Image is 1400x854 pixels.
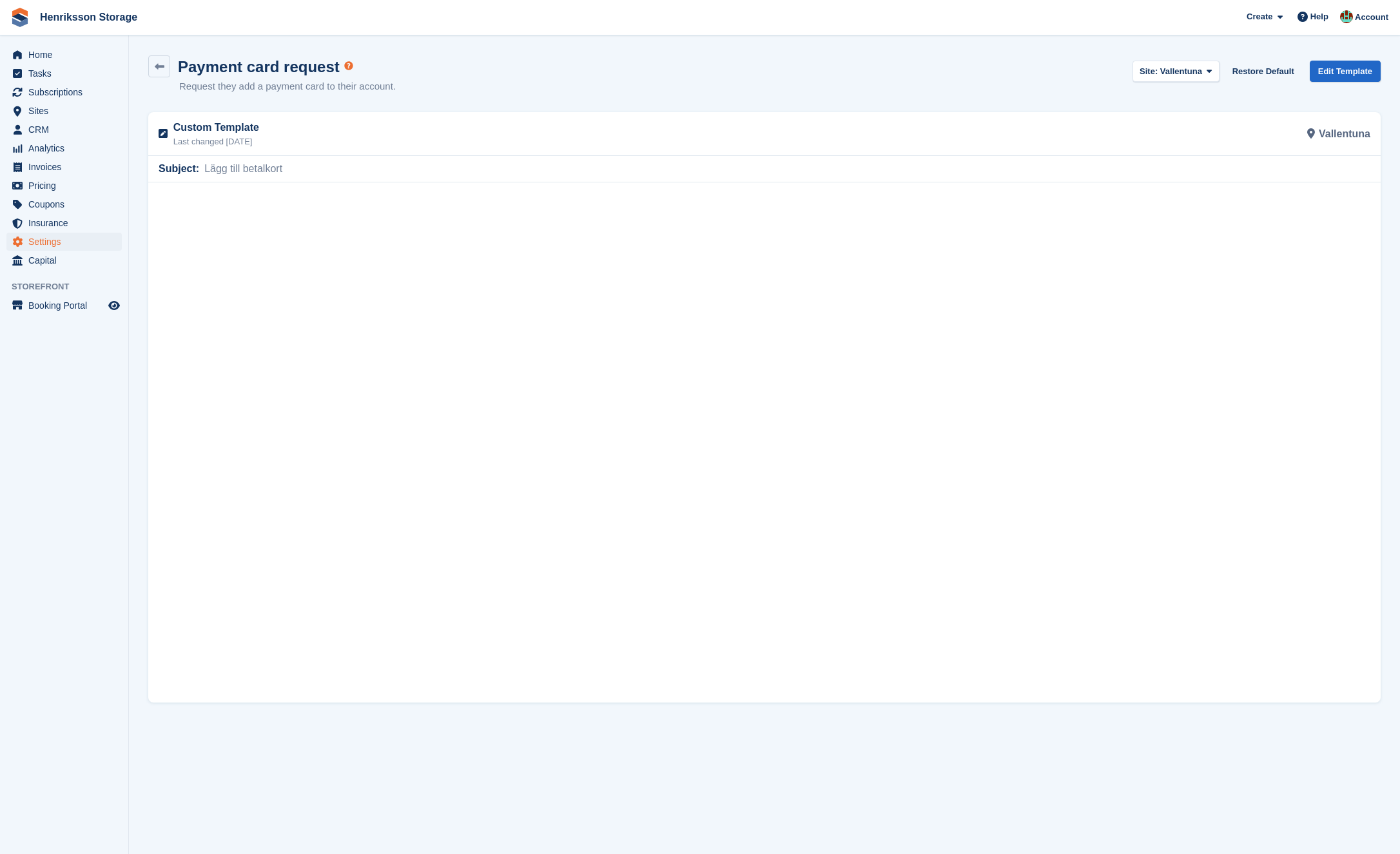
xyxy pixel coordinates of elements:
[1310,61,1381,82] a: Edit Template
[6,139,122,157] a: menu
[6,177,122,195] a: menu
[28,83,106,101] span: Subscriptions
[764,118,1378,150] div: Vallentuna
[1133,61,1220,82] button: Site: Vallentuna
[1247,10,1272,23] span: Create
[28,64,106,82] span: Tasks
[159,161,199,177] span: Subject:
[35,6,142,28] a: Henriksson Storage
[1160,66,1202,76] span: Vallentuna
[6,64,122,82] a: menu
[6,195,122,213] a: menu
[1355,11,1388,24] span: Account
[1340,10,1353,23] img: Isak Martinelle
[28,46,106,64] span: Home
[6,214,122,232] a: menu
[6,158,122,176] a: menu
[28,139,106,157] span: Analytics
[6,121,122,139] a: menu
[173,120,757,135] p: Custom Template
[28,121,106,139] span: CRM
[28,195,106,213] span: Coupons
[1227,61,1299,82] button: Restore Default
[28,233,106,251] span: Settings
[28,251,106,269] span: Capital
[6,102,122,120] a: menu
[28,177,106,195] span: Pricing
[1140,66,1158,76] strong: Site:
[10,8,30,27] img: stora-icon-8386f47178a22dfd0bd8f6a31ec36ba5ce8667c1dd55bd0f319d3a0aa187defe.svg
[6,233,122,251] a: menu
[179,79,396,94] p: Request they add a payment card to their account.
[343,60,355,72] div: Tooltip anchor
[1310,10,1328,23] span: Help
[28,158,106,176] span: Invoices
[6,296,122,315] a: menu
[28,214,106,232] span: Insurance
[106,298,122,313] a: Preview store
[173,135,757,148] p: Last changed [DATE]
[28,296,106,315] span: Booking Portal
[6,83,122,101] a: menu
[28,102,106,120] span: Sites
[6,46,122,64] a: menu
[6,251,122,269] a: menu
[178,58,340,75] h1: Payment card request
[12,280,128,293] span: Storefront
[199,161,282,177] span: Lägg till betalkort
